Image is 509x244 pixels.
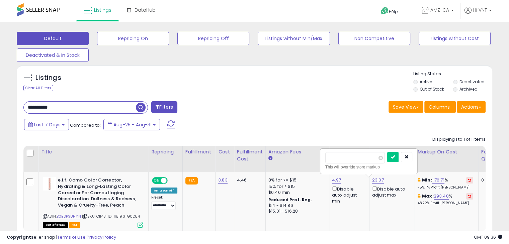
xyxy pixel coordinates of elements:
[17,48,89,62] button: Deactivated & In Stock
[58,177,139,210] b: e.l.f. Camo Color Corrector, Hydrating & Long-Lasting Color Corrector For Camouflaging Discolorat...
[87,234,116,240] a: Privacy Policy
[218,177,228,184] a: 3.83
[338,32,410,45] button: Non Competitive
[332,177,341,184] a: 4.97
[113,121,152,128] span: Aug-25 - Aug-31
[481,177,502,183] div: 0
[432,136,486,143] div: Displaying 1 to 1 of 1 items
[418,148,476,155] div: Markup on Cost
[69,222,80,228] span: FBA
[468,195,471,198] i: Revert to store-level Max Markup
[418,201,473,206] p: 48.72% Profit [PERSON_NAME]
[23,85,53,91] div: Clear All Filters
[332,185,364,205] div: Disable auto adjust min
[464,7,492,22] a: Hi VNT
[380,7,389,15] i: Get Help
[474,234,502,240] span: 2025-09-8 09:36 GMT
[422,193,434,199] b: Max:
[434,193,449,200] a: 293.48
[268,184,324,190] div: 15% for > $15
[151,195,177,210] div: Preset:
[420,79,432,85] label: Active
[34,121,61,128] span: Last 7 Days
[7,234,116,241] div: seller snap | |
[185,177,198,185] small: FBA
[151,148,180,155] div: Repricing
[418,178,420,182] i: This overrides the store level min markup for this listing
[268,177,324,183] div: 8% for <= $15
[413,71,492,77] p: Listing States:
[473,7,487,13] span: Hi VNT
[389,101,423,113] button: Save View
[375,2,411,22] a: Help
[151,101,177,113] button: Filters
[459,86,477,92] label: Archived
[70,122,101,128] span: Compared to:
[457,101,486,113] button: Actions
[429,104,450,110] span: Columns
[325,164,412,170] div: This will override store markup
[103,119,160,130] button: Aug-25 - Aug-31
[268,155,272,161] small: Amazon Fees.
[237,148,263,162] div: Fulfillment Cost
[419,32,491,45] button: Listings without Cost
[418,194,420,198] i: This overrides the store level max markup for this listing
[97,32,169,45] button: Repricing On
[35,73,61,83] h5: Listings
[43,177,143,227] div: ASIN:
[17,32,89,45] button: Default
[481,148,504,162] div: Fulfillable Quantity
[418,185,473,190] p: -59.11% Profit [PERSON_NAME]
[415,146,478,172] th: The percentage added to the cost of goods (COGS) that forms the calculator for Min & Max prices.
[153,178,161,184] span: ON
[432,177,444,184] a: -76.71
[177,32,249,45] button: Repricing Off
[43,222,68,228] span: All listings that are currently out of stock and unavailable for purchase on Amazon
[372,185,410,198] div: Disable auto adjust max
[24,119,69,130] button: Last 7 Days
[268,203,324,209] div: $14 - $14.86
[258,32,330,45] button: Listings without Min/Max
[424,101,456,113] button: Columns
[57,214,81,219] a: B0BSP38HYN
[94,7,111,13] span: Listings
[418,177,473,190] div: %
[237,177,260,183] div: 4.46
[430,7,449,13] span: AMZ-CA
[82,214,140,219] span: | SKU: C1143-ID-118196-G0284
[422,177,432,183] b: Min:
[218,148,231,155] div: Cost
[135,7,156,13] span: DataHub
[268,190,324,196] div: $0.40 min
[468,178,471,182] i: Revert to store-level Min Markup
[7,234,31,240] strong: Copyright
[268,209,324,214] div: $15.01 - $16.28
[418,193,473,206] div: %
[459,79,484,85] label: Deactivated
[420,86,444,92] label: Out of Stock
[268,197,312,203] b: Reduced Prof. Rng.
[167,178,177,184] span: OFF
[41,148,146,155] div: Title
[389,9,398,14] span: Help
[43,177,56,191] img: 31l7vU-Qj0L._SL40_.jpg
[185,148,213,155] div: Fulfillment
[268,148,326,155] div: Amazon Fees
[372,177,384,184] a: 23.07
[151,188,177,194] div: Amazon AI *
[57,234,86,240] a: Terms of Use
